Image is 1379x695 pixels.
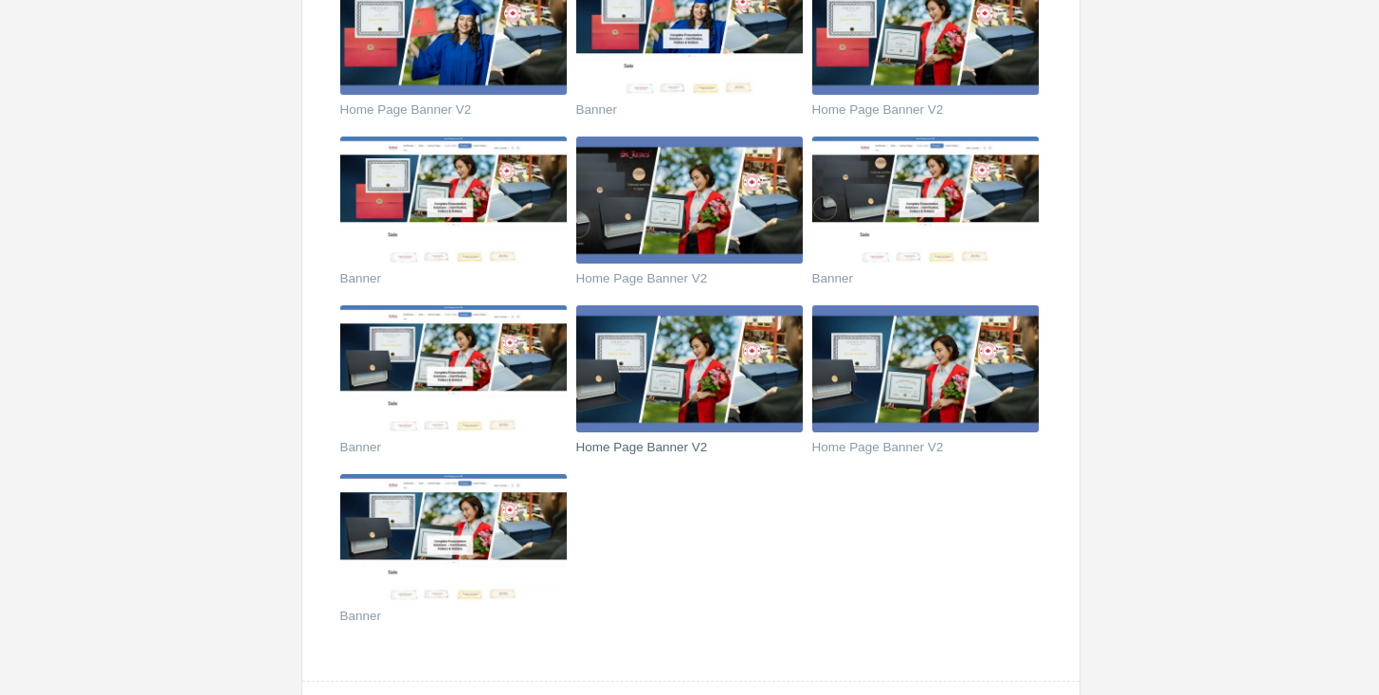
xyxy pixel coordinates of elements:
img: napkinmarketing_m0txa0_thumb.jpg [576,305,803,432]
a: Home Page Banner V2 [576,441,780,460]
a: Banner [340,441,544,460]
a: Banner [812,272,1016,291]
a: Banner [340,610,544,629]
img: napkinmarketing_vlpy2p_thumb.jpg [812,305,1039,432]
a: Home Page Banner V2 [576,272,780,291]
img: napkinmarketing_hg6rve_thumb.jpg [340,137,567,264]
img: napkinmarketing_xjcfuf_thumb.jpg [576,137,803,264]
a: Home Page Banner V2 [812,103,1016,122]
a: Banner [576,103,780,122]
a: Home Page Banner V2 [812,441,1016,460]
img: napkinmarketing_0eoqwa_thumb.jpg [340,305,567,432]
a: Banner [340,272,544,291]
a: Home Page Banner V2 [340,103,544,122]
img: napkinmarketing_32gjd3_thumb.jpg [340,474,567,601]
img: napkinmarketing_y90vir_thumb.jpg [812,137,1039,264]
